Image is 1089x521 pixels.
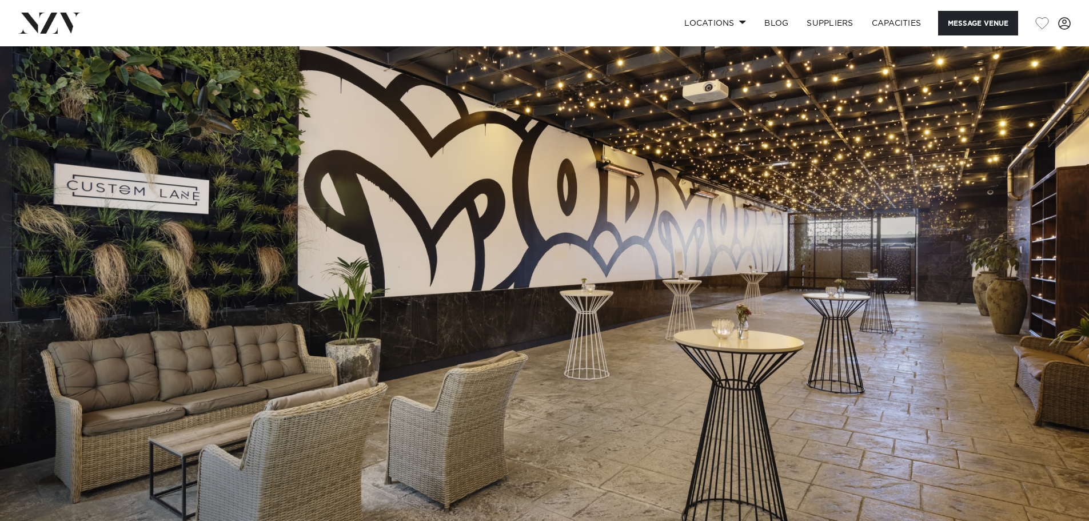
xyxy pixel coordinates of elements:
a: Locations [675,11,755,35]
button: Message Venue [938,11,1018,35]
a: BLOG [755,11,797,35]
a: SUPPLIERS [797,11,862,35]
img: nzv-logo.png [18,13,81,33]
a: Capacities [863,11,931,35]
